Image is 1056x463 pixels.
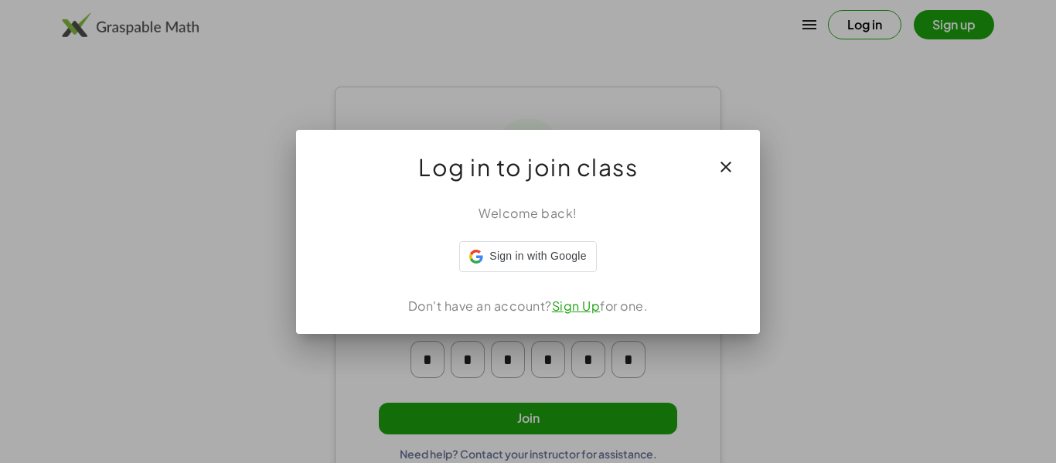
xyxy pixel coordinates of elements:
span: Log in to join class [418,148,638,186]
div: Welcome back! [315,204,741,223]
div: Don't have an account? for one. [315,297,741,315]
div: Sign in with Google [459,241,596,272]
span: Sign in with Google [489,248,586,264]
a: Sign Up [552,298,601,314]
